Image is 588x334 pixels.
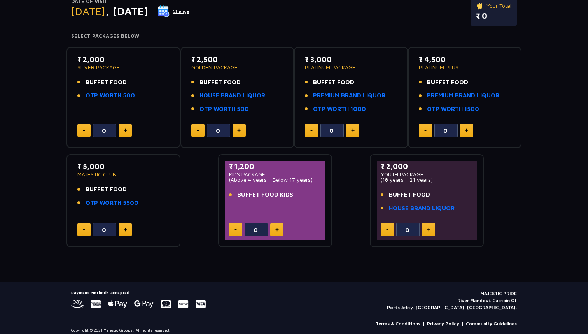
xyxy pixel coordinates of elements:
a: Community Guidelines [466,320,517,327]
img: ticket [476,2,484,10]
img: minus [83,229,85,230]
img: minus [234,229,237,230]
img: minus [83,130,85,131]
span: BUFFET FOOD KIDS [237,190,293,199]
span: BUFFET FOOD [389,190,430,199]
img: plus [124,228,127,232]
a: OTP WORTH 1500 [427,105,479,114]
img: plus [351,128,355,132]
span: , [DATE] [105,5,148,18]
p: KIDS PACKAGE [229,172,321,177]
p: (18 years - 21 years) [381,177,473,183]
img: plus [237,128,241,132]
a: OTP WORTH 500 [199,105,249,114]
p: ₹ 2,000 [381,161,473,172]
a: HOUSE BRAND LIQUOR [199,91,265,100]
img: minus [386,229,388,230]
p: PLATINUM PACKAGE [305,65,397,70]
p: YOUTH PACKAGE [381,172,473,177]
a: PREMIUM BRAND LIQUOR [313,91,385,100]
img: plus [465,128,468,132]
p: MAJESTIC PRIDE River Mandovi, Captain Of Ports Jetty, [GEOGRAPHIC_DATA], [GEOGRAPHIC_DATA]. [387,290,517,311]
a: Privacy Policy [427,320,459,327]
h4: Select Packages Below [71,33,517,39]
span: BUFFET FOOD [199,78,241,87]
a: HOUSE BRAND LIQUOR [389,204,455,213]
p: ₹ 2,500 [191,54,283,65]
span: BUFFET FOOD [86,185,127,194]
p: SILVER PACKAGE [77,65,170,70]
img: minus [424,130,427,131]
a: PREMIUM BRAND LIQUOR [427,91,499,100]
img: minus [310,130,313,131]
span: BUFFET FOOD [427,78,468,87]
p: ₹ 3,000 [305,54,397,65]
span: [DATE] [71,5,105,18]
button: Change [157,5,190,18]
img: minus [197,130,199,131]
a: OTP WORTH 1000 [313,105,366,114]
p: ₹ 5,000 [77,161,170,172]
img: plus [124,128,127,132]
span: BUFFET FOOD [86,78,127,87]
a: Terms & Conditions [376,320,420,327]
p: ₹ 4,500 [419,54,511,65]
p: PLATINUM PLUS [419,65,511,70]
p: MAJESTIC CLUB [77,172,170,177]
img: plus [275,228,279,232]
p: GOLDEN PACKAGE [191,65,283,70]
p: Copyright © 2021 Majestic Groups . All rights reserved. [71,327,170,333]
p: Your Total [476,2,511,10]
a: OTP WORTH 500 [86,91,135,100]
p: ₹ 1,200 [229,161,321,172]
h5: Payment Methods accepted [71,290,206,295]
span: BUFFET FOOD [313,78,354,87]
a: OTP WORTH 5500 [86,199,138,207]
img: plus [427,228,430,232]
p: ₹ 0 [476,10,511,22]
p: (Above 4 years - Below 17 years) [229,177,321,183]
p: ₹ 2,000 [77,54,170,65]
